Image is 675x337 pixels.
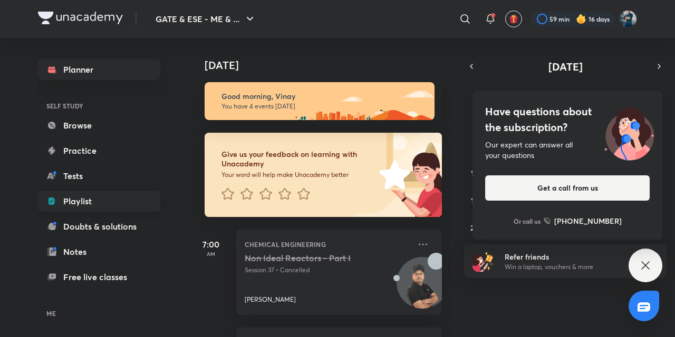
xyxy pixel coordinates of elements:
h6: [PHONE_NUMBER] [554,215,622,226]
p: Your word will help make Unacademy better [221,171,375,179]
abbr: October 12, 2025 [471,168,478,178]
p: You have 4 events [DATE] [221,102,425,111]
h4: Have questions about the subscription? [485,104,650,135]
button: October 26, 2025 [466,219,483,236]
a: Company Logo [38,12,123,27]
button: October 19, 2025 [466,192,483,209]
h4: [DATE] [205,59,452,72]
abbr: Wednesday [563,91,570,101]
button: [DATE] [479,59,652,74]
img: morning [205,82,435,120]
abbr: Sunday [472,91,477,101]
img: streak [576,14,586,24]
abbr: Friday [624,91,628,101]
a: Doubts & solutions [38,216,160,237]
p: Chemical Engineering [245,238,410,251]
a: Playlist [38,191,160,212]
h6: Good morning, Vinay [221,92,425,101]
p: [PERSON_NAME] [245,295,296,304]
a: Tests [38,165,160,186]
h6: ME [38,304,160,322]
button: October 12, 2025 [466,164,483,181]
abbr: Thursday [593,91,597,101]
button: GATE & ESE - ME & ... [149,8,263,29]
h5: 7:00 [190,238,232,251]
img: referral [472,251,494,272]
abbr: Monday [502,91,508,101]
img: Vinay Upadhyay [619,10,637,28]
abbr: October 19, 2025 [471,195,478,205]
div: Our expert can answer all your questions [485,140,650,161]
a: Planner [38,59,160,80]
a: Practice [38,140,160,161]
abbr: Tuesday [533,91,537,101]
h6: Refer friends [505,251,634,262]
p: Or call us [514,216,541,226]
img: Company Logo [38,12,123,24]
button: October 5, 2025 [466,137,483,154]
button: avatar [505,11,522,27]
abbr: October 26, 2025 [470,223,478,233]
img: feedback_image [343,133,442,217]
a: [PHONE_NUMBER] [544,215,622,226]
img: ttu_illustration_new.svg [596,104,662,161]
p: Win a laptop, vouchers & more [505,262,634,272]
img: Avatar [397,263,448,313]
a: Free live classes [38,266,160,288]
abbr: Saturday [654,91,658,101]
h5: Non Ideal Reactors - Part I [245,253,376,263]
p: Session 37 • Cancelled [245,265,410,275]
h6: Give us your feedback on learning with Unacademy [221,150,375,168]
span: [DATE] [548,60,583,74]
img: avatar [509,14,518,24]
h6: SELF STUDY [38,97,160,115]
p: AM [190,251,232,257]
button: Get a call from us [485,175,650,201]
a: Browse [38,115,160,136]
a: Notes [38,241,160,262]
